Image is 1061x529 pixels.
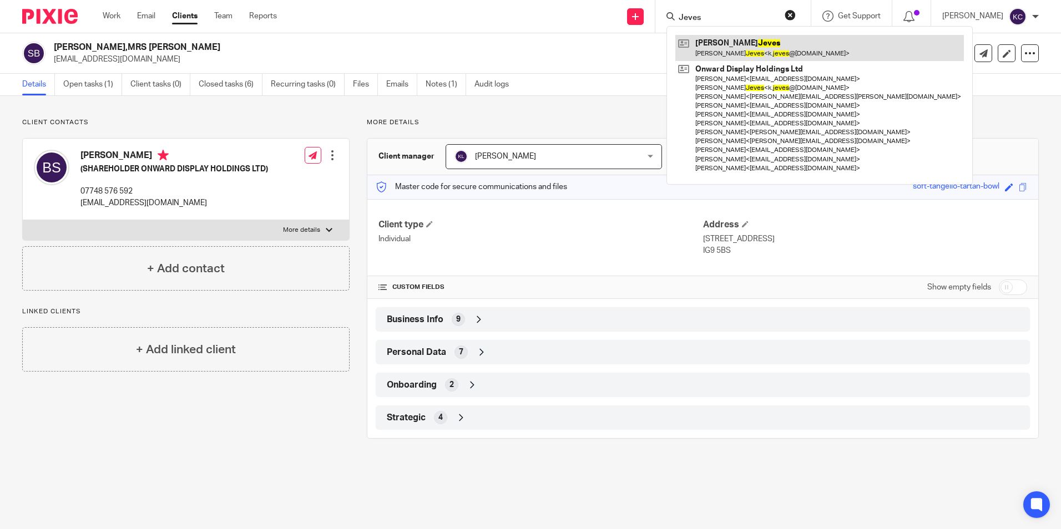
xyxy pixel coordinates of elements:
[22,42,46,65] img: svg%3E
[913,181,999,194] div: soft-tangello-tartan-bowl
[456,314,461,325] span: 9
[378,233,703,245] p: Individual
[459,347,463,358] span: 7
[130,74,190,95] a: Client tasks (0)
[678,13,777,23] input: Search
[63,74,122,95] a: Open tasks (1)
[34,150,69,185] img: svg%3E
[703,233,1027,245] p: [STREET_ADDRESS]
[387,412,426,424] span: Strategic
[438,412,443,423] span: 4
[703,245,1027,256] p: IG9 5BS
[54,42,721,53] h2: [PERSON_NAME],MRS [PERSON_NAME]
[378,151,434,162] h3: Client manager
[426,74,466,95] a: Notes (1)
[475,152,536,160] span: [PERSON_NAME]
[378,283,703,292] h4: CUSTOM FIELDS
[785,9,796,21] button: Clear
[147,260,225,277] h4: + Add contact
[386,74,417,95] a: Emails
[22,74,55,95] a: Details
[54,54,888,65] p: [EMAIL_ADDRESS][DOMAIN_NAME]
[454,150,468,163] img: svg%3E
[271,74,345,95] a: Recurring tasks (0)
[80,164,268,175] h5: (SHAREHOLDER ONWARD DISPLAY HOLDINGS LTD)
[838,12,881,20] span: Get Support
[172,11,198,22] a: Clients
[927,282,991,293] label: Show empty fields
[387,379,437,391] span: Onboarding
[22,118,350,127] p: Client contacts
[103,11,120,22] a: Work
[22,307,350,316] p: Linked clients
[80,150,268,164] h4: [PERSON_NAME]
[80,186,268,197] p: 07748 576 592
[1009,8,1027,26] img: svg%3E
[214,11,233,22] a: Team
[376,181,567,192] p: Master code for secure communications and files
[703,219,1027,231] h4: Address
[942,11,1003,22] p: [PERSON_NAME]
[136,341,236,358] h4: + Add linked client
[378,219,703,231] h4: Client type
[22,9,78,24] img: Pixie
[283,226,320,235] p: More details
[158,150,169,161] i: Primary
[353,74,378,95] a: Files
[249,11,277,22] a: Reports
[199,74,262,95] a: Closed tasks (6)
[137,11,155,22] a: Email
[474,74,517,95] a: Audit logs
[80,197,268,208] p: [EMAIL_ADDRESS][DOMAIN_NAME]
[387,314,443,325] span: Business Info
[449,379,454,390] span: 2
[387,347,446,358] span: Personal Data
[367,118,1039,127] p: More details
